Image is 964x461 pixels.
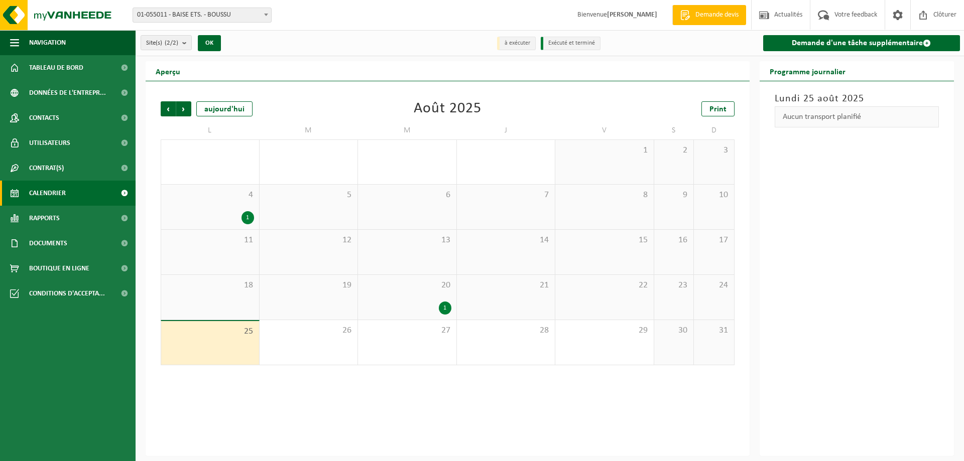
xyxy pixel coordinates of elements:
[541,37,600,50] li: Exécuté et terminé
[659,280,689,291] span: 23
[709,105,727,113] span: Print
[462,190,550,201] span: 7
[29,105,59,130] span: Contacts
[29,206,60,231] span: Rapports
[560,145,649,156] span: 1
[775,106,939,127] div: Aucun transport planifié
[161,101,176,116] span: Précédent
[462,280,550,291] span: 21
[659,190,689,201] span: 9
[358,121,457,139] td: M
[763,35,960,51] a: Demande d'une tâche supplémentaire
[260,121,358,139] td: M
[701,101,735,116] a: Print
[265,190,353,201] span: 5
[29,30,66,55] span: Navigation
[659,235,689,246] span: 16
[166,326,254,337] span: 25
[265,235,353,246] span: 12
[161,121,260,139] td: L
[457,121,556,139] td: J
[363,190,451,201] span: 6
[439,301,451,315] div: 1
[363,235,451,246] span: 13
[363,325,451,336] span: 27
[29,181,66,206] span: Calendrier
[414,101,481,116] div: Août 2025
[699,145,729,156] span: 3
[462,325,550,336] span: 28
[775,91,939,106] h3: Lundi 25 août 2025
[29,80,106,105] span: Données de l'entrepr...
[693,10,741,20] span: Demande devis
[133,8,271,22] span: 01-055011 - BAISE ETS. - BOUSSU
[265,325,353,336] span: 26
[196,101,253,116] div: aujourd'hui
[166,235,254,246] span: 11
[166,190,254,201] span: 4
[198,35,221,51] button: OK
[555,121,654,139] td: V
[29,231,67,256] span: Documents
[560,235,649,246] span: 15
[265,280,353,291] span: 19
[694,121,734,139] td: D
[560,280,649,291] span: 22
[29,156,64,181] span: Contrat(s)
[659,325,689,336] span: 30
[133,8,272,23] span: 01-055011 - BAISE ETS. - BOUSSU
[699,235,729,246] span: 17
[166,280,254,291] span: 18
[560,325,649,336] span: 29
[699,280,729,291] span: 24
[607,11,657,19] strong: [PERSON_NAME]
[462,235,550,246] span: 14
[699,325,729,336] span: 31
[363,280,451,291] span: 20
[659,145,689,156] span: 2
[141,35,192,50] button: Site(s)(2/2)
[760,61,856,81] h2: Programme journalier
[29,281,105,306] span: Conditions d'accepta...
[176,101,191,116] span: Suivant
[699,190,729,201] span: 10
[242,211,254,224] div: 1
[29,55,83,80] span: Tableau de bord
[29,130,70,156] span: Utilisateurs
[165,40,178,46] count: (2/2)
[146,61,190,81] h2: Aperçu
[29,256,89,281] span: Boutique en ligne
[560,190,649,201] span: 8
[146,36,178,51] span: Site(s)
[654,121,694,139] td: S
[497,37,536,50] li: à exécuter
[672,5,746,25] a: Demande devis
